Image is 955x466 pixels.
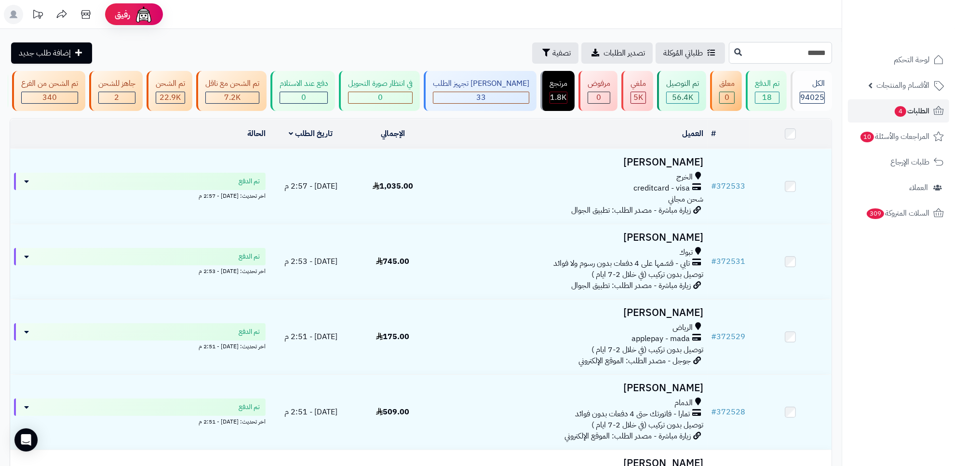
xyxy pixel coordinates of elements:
span: 1.8K [551,92,567,103]
img: ai-face.png [134,5,153,24]
span: طلباتي المُوكلة [663,47,703,59]
a: السلات المتروكة309 [848,202,949,225]
h3: [PERSON_NAME] [438,157,703,168]
a: #372531 [712,256,746,267]
a: مرتجع 1.8K [538,71,577,111]
span: شحن مجاني [669,193,704,205]
div: اخر تحديث: [DATE] - 2:53 م [14,265,266,275]
span: رفيق [115,9,130,20]
a: جاهز للشحن 2 [87,71,145,111]
span: creditcard - visa [634,183,690,194]
div: 33 [433,92,529,103]
div: الكل [800,78,825,89]
div: في انتظار صورة التحويل [348,78,413,89]
span: applepay - mada [632,333,690,344]
a: تصدير الطلبات [581,42,653,64]
button: تصفية [532,42,578,64]
span: الخرج [677,172,693,183]
a: تم الشحن مع ناقل 7.2K [194,71,269,111]
a: لوحة التحكم [848,48,949,71]
a: العميل [683,128,704,139]
span: 22.9K [160,92,181,103]
a: تم الشحن 22.9K [145,71,194,111]
span: 0 [301,92,306,103]
span: 0 [725,92,729,103]
span: تبوك [680,247,693,258]
div: 7223 [206,92,259,103]
span: 2 [115,92,120,103]
div: 2 [99,92,135,103]
span: تمارا - فاتورتك حتى 4 دفعات بدون فوائد [576,409,690,420]
span: 5K [633,92,643,103]
a: ملغي 5K [619,71,655,111]
div: 4954 [631,92,646,103]
div: 18 [755,92,779,103]
div: تم الدفع [755,78,780,89]
a: مرفوض 0 [577,71,619,111]
div: Open Intercom Messenger [14,428,38,452]
span: تم الدفع [239,177,260,186]
div: 0 [349,92,412,103]
a: العملاء [848,176,949,199]
span: 175.00 [376,331,409,343]
span: السلات المتروكة [866,206,929,220]
span: توصيل بدون تركيب (في خلال 2-7 ايام ) [592,419,704,431]
div: 340 [22,92,78,103]
a: تم الشحن من الفرع 340 [10,71,87,111]
span: المراجعات والأسئلة [860,130,929,143]
span: 340 [42,92,57,103]
span: 4 [895,106,906,117]
span: تصدير الطلبات [604,47,645,59]
div: 0 [280,92,327,103]
span: 10 [861,132,874,142]
h3: [PERSON_NAME] [438,383,703,394]
span: توصيل بدون تركيب (في خلال 2-7 ايام ) [592,344,704,356]
a: الحالة [247,128,266,139]
span: تم الدفع [239,327,260,337]
a: # [712,128,716,139]
a: دفع عند الاستلام 0 [269,71,337,111]
span: تابي - قسّمها على 4 دفعات بدون رسوم ولا فوائد [554,258,690,269]
div: 22876 [156,92,185,103]
span: [DATE] - 2:51 م [284,331,337,343]
span: 56.4K [672,92,693,103]
span: لوحة التحكم [894,53,929,67]
div: [PERSON_NAME] تجهيز الطلب [433,78,529,89]
span: 33 [476,92,486,103]
a: الطلبات4 [848,99,949,123]
span: زيارة مباشرة - مصدر الطلب: تطبيق الجوال [572,280,691,291]
div: مرتجع [550,78,567,89]
span: زيارة مباشرة - مصدر الطلب: تطبيق الجوال [572,205,691,216]
a: تم التوصيل 56.4K [655,71,708,111]
span: [DATE] - 2:51 م [284,406,337,418]
a: تاريخ الطلب [289,128,333,139]
span: تم الدفع [239,252,260,261]
span: 745.00 [376,256,409,267]
span: # [712,406,717,418]
span: توصيل بدون تركيب (في خلال 2-7 ايام ) [592,269,704,280]
span: 94025 [800,92,824,103]
span: # [712,180,717,192]
a: طلبات الإرجاع [848,151,949,174]
div: 1804 [550,92,567,103]
span: جوجل - مصدر الطلب: الموقع الإلكتروني [579,355,691,367]
a: #372533 [712,180,746,192]
span: 309 [867,208,884,219]
span: إضافة طلب جديد [19,47,71,59]
a: الكل94025 [789,71,834,111]
h3: [PERSON_NAME] [438,232,703,243]
span: # [712,331,717,343]
span: الرياض [673,322,693,333]
span: 0 [597,92,602,103]
div: مرفوض [588,78,610,89]
span: طلبات الإرجاع [890,155,929,169]
span: الدمام [675,397,693,409]
a: [PERSON_NAME] تجهيز الطلب 33 [422,71,538,111]
div: اخر تحديث: [DATE] - 2:51 م [14,341,266,351]
span: تصفية [552,47,571,59]
div: اخر تحديث: [DATE] - 2:51 م [14,416,266,426]
a: #372529 [712,331,746,343]
a: تم الدفع 18 [744,71,789,111]
span: [DATE] - 2:57 م [284,180,337,192]
span: 0 [378,92,383,103]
